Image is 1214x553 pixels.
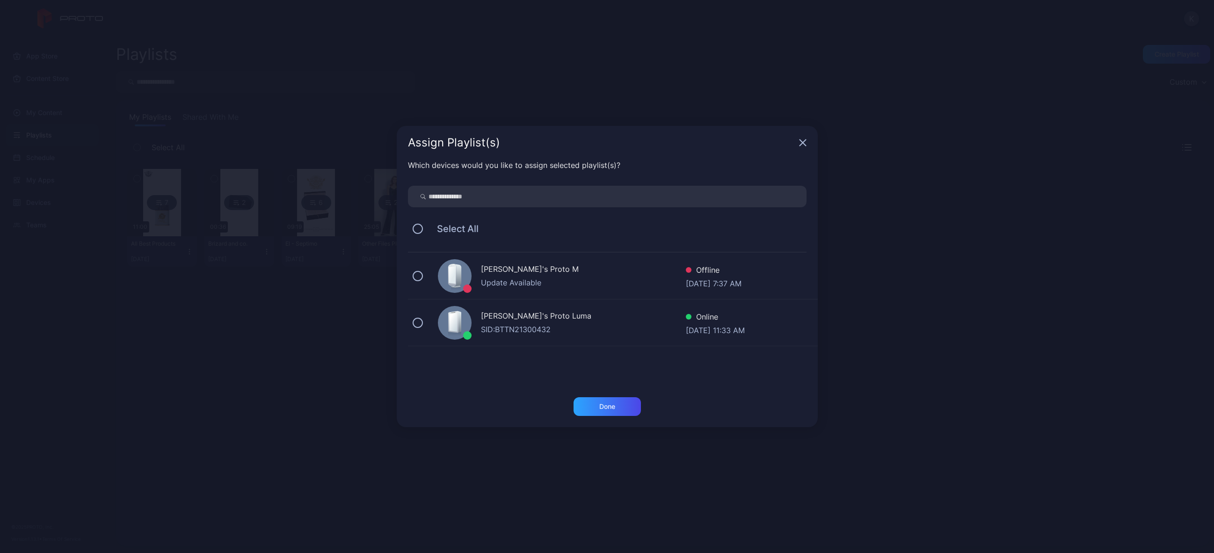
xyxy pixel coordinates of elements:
button: Done [574,397,641,416]
div: Which devices would you like to assign selected playlist(s)? [408,160,807,171]
div: Offline [686,264,741,278]
div: SID: BTTN21300432 [481,324,686,335]
div: Update Available [481,277,686,288]
div: Done [599,403,615,410]
div: [PERSON_NAME]'s Proto Luma [481,310,686,324]
span: Select All [428,223,479,234]
div: [PERSON_NAME]'s Proto M [481,263,686,277]
div: [DATE] 7:37 AM [686,278,741,287]
div: [DATE] 11:33 AM [686,325,745,334]
div: Assign Playlist(s) [408,137,795,148]
div: Online [686,311,745,325]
